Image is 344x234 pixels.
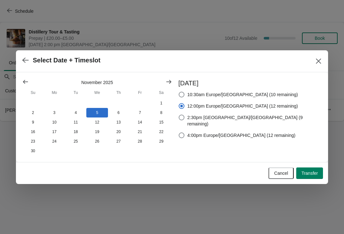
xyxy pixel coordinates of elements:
h2: Select Date + Timeslot [33,57,101,64]
button: Friday November 21 2025 [129,127,151,137]
button: Sunday November 23 2025 [22,137,44,146]
th: Saturday [151,87,172,98]
button: Thursday November 27 2025 [108,137,129,146]
button: Show next month, December 2025 [163,76,175,88]
button: Transfer [296,167,323,179]
th: Sunday [22,87,44,98]
th: Wednesday [86,87,108,98]
th: Friday [129,87,151,98]
button: Monday November 10 2025 [44,117,65,127]
button: Sunday November 9 2025 [22,117,44,127]
button: Show previous month, October 2025 [20,76,31,88]
button: Thursday November 13 2025 [108,117,129,127]
button: Close [313,55,324,67]
button: Friday November 14 2025 [129,117,151,127]
button: Tuesday November 25 2025 [65,137,86,146]
button: Wednesday November 5 2025 [86,108,108,117]
span: 4:00pm Europe/[GEOGRAPHIC_DATA] (12 remaining) [187,132,296,138]
button: Cancel [269,167,294,179]
button: Sunday November 30 2025 [22,146,44,156]
button: Tuesday November 11 2025 [65,117,86,127]
button: Thursday November 20 2025 [108,127,129,137]
button: Saturday November 22 2025 [151,127,172,137]
span: 12:00pm Europe/[GEOGRAPHIC_DATA] (12 remaining) [187,103,298,109]
button: Saturday November 1 2025 [151,98,172,108]
button: Monday November 24 2025 [44,137,65,146]
button: Friday November 7 2025 [129,108,151,117]
span: Transfer [301,171,318,176]
h3: [DATE] [178,79,322,88]
button: Tuesday November 4 2025 [65,108,86,117]
button: Thursday November 6 2025 [108,108,129,117]
button: Saturday November 8 2025 [151,108,172,117]
button: Sunday November 2 2025 [22,108,44,117]
button: Friday November 28 2025 [129,137,151,146]
th: Monday [44,87,65,98]
button: Saturday November 29 2025 [151,137,172,146]
button: Tuesday November 18 2025 [65,127,86,137]
button: Monday November 17 2025 [44,127,65,137]
button: Monday November 3 2025 [44,108,65,117]
button: Wednesday November 19 2025 [86,127,108,137]
span: Cancel [274,171,288,176]
button: Sunday November 16 2025 [22,127,44,137]
button: Wednesday November 26 2025 [86,137,108,146]
button: Saturday November 15 2025 [151,117,172,127]
span: 10:30am Europe/[GEOGRAPHIC_DATA] (10 remaining) [187,91,298,98]
span: 2:30pm [GEOGRAPHIC_DATA]/[GEOGRAPHIC_DATA] (9 remaining) [187,114,322,127]
button: Wednesday November 12 2025 [86,117,108,127]
th: Thursday [108,87,129,98]
th: Tuesday [65,87,86,98]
